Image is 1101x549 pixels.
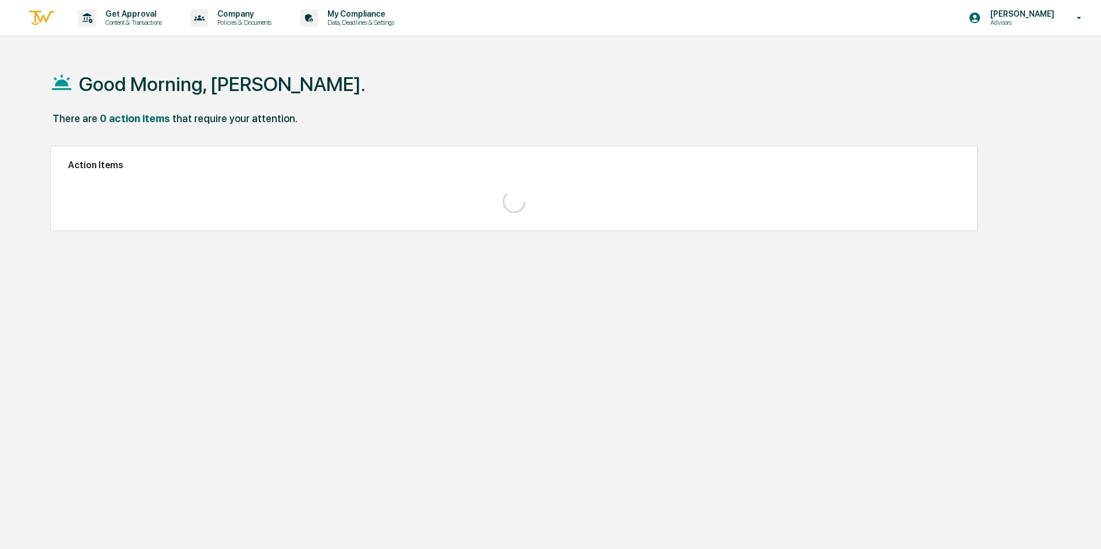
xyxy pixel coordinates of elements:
p: Content & Transactions [96,18,168,26]
p: Policies & Documents [208,18,277,26]
p: Advisors [981,18,1060,26]
h1: Good Morning, [PERSON_NAME]. [79,73,365,96]
div: 0 action items [100,112,170,124]
div: There are [52,112,97,124]
p: Data, Deadlines & Settings [318,18,400,26]
h2: Action Items [68,160,960,171]
p: [PERSON_NAME] [981,9,1060,18]
p: Company [208,9,277,18]
div: that require your attention. [172,112,297,124]
img: logo [28,9,55,28]
p: Get Approval [96,9,168,18]
p: My Compliance [318,9,400,18]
